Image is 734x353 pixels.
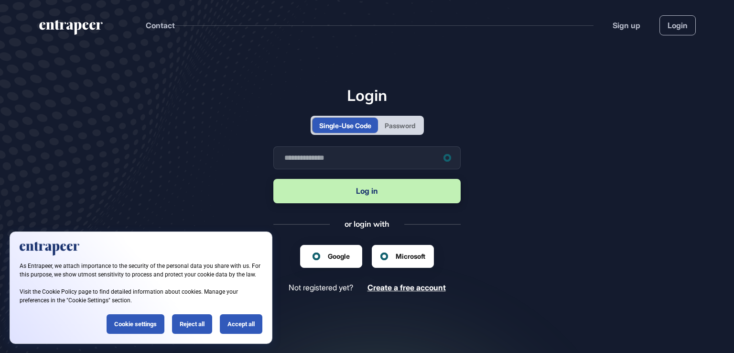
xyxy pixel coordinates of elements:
[146,19,175,32] button: Contact
[38,20,104,38] a: entrapeer-logo
[396,251,425,261] span: Microsoft
[273,86,461,104] h1: Login
[385,121,415,131] div: Password
[319,121,371,131] div: Single-Use Code
[367,283,446,292] a: Create a free account
[289,283,353,292] span: Not registered yet?
[345,219,389,229] div: or login with
[273,179,461,203] button: Log in
[367,283,446,292] span: Create a free account
[659,15,696,35] a: Login
[613,20,640,31] a: Sign up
